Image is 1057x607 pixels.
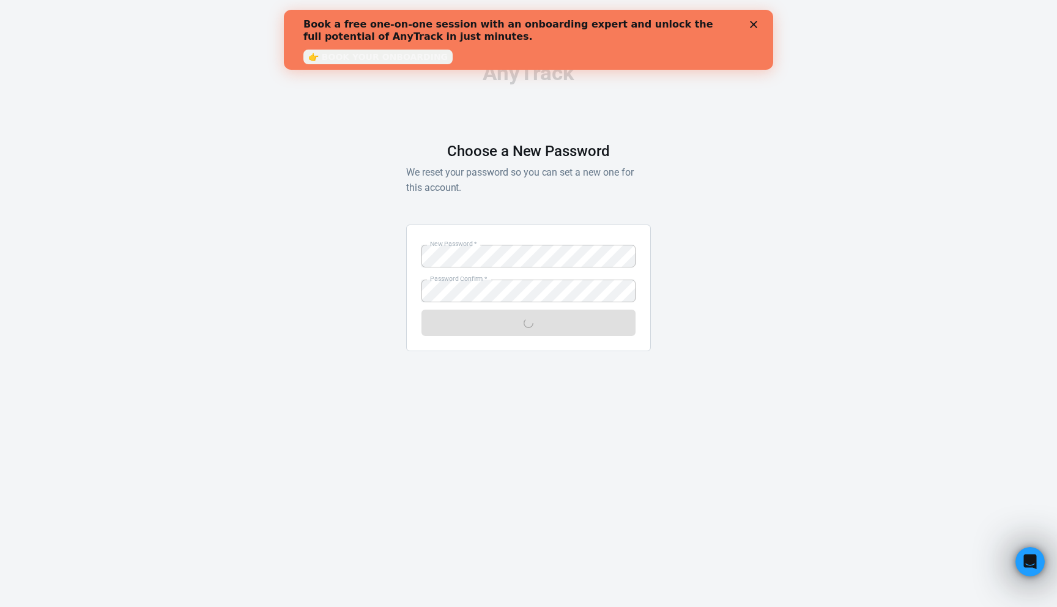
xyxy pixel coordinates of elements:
[406,165,651,195] p: We reset your password so you can set a new one for this account.
[406,62,651,84] div: AnyTrack
[430,274,487,283] label: Password Confirm
[447,143,610,160] h1: Choose a New Password
[466,11,478,18] div: Close
[284,10,773,70] iframe: Intercom live chat banner
[430,239,477,248] label: New Password
[1015,547,1045,576] iframe: Intercom live chat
